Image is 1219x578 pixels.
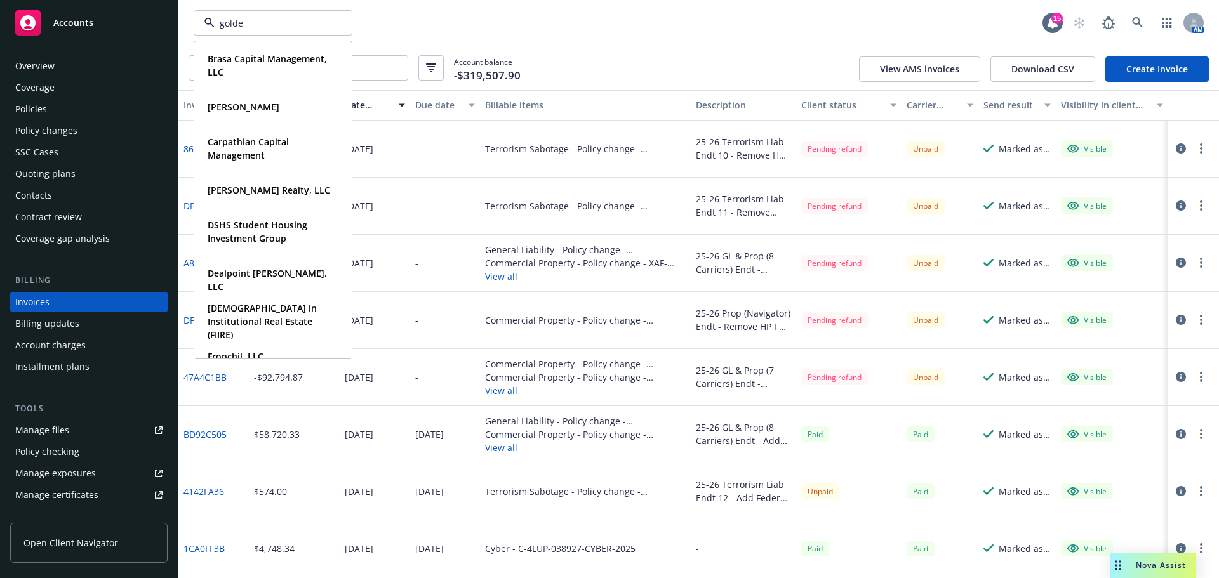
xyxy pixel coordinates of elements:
[1067,314,1107,325] div: Visible
[345,199,373,213] div: [DATE]
[696,542,699,555] div: -
[1056,90,1168,121] button: Visibility in client dash
[15,506,79,527] div: Manage claims
[485,243,686,256] div: General Liability - Policy change - 7EA7GL1001608-00
[1154,10,1180,36] a: Switch app
[10,335,168,355] a: Account charges
[1067,200,1107,211] div: Visible
[999,428,1051,441] div: Marked as sent
[1105,56,1209,82] a: Create Invoice
[208,101,279,113] strong: [PERSON_NAME]
[485,384,686,397] button: View all
[15,463,96,483] div: Manage exposures
[1110,553,1196,578] button: Nova Assist
[999,371,1051,384] div: Marked as sent
[859,56,980,82] button: View AMS invoices
[10,506,168,527] a: Manage claims
[15,442,79,462] div: Policy checking
[1096,10,1121,36] a: Report a Bug
[696,421,791,447] div: 25-26 GL & Prop (8 Carriers) Endt - Add Federal Eff [DATE]
[10,164,168,184] a: Quoting plans
[907,312,945,328] div: Unpaid
[10,420,168,440] a: Manage files
[10,56,168,76] a: Overview
[801,198,868,214] div: Pending refund
[10,5,168,41] a: Accounts
[415,98,462,112] div: Due date
[907,426,935,442] span: Paid
[485,441,686,454] button: View all
[410,90,481,121] button: Due date
[801,483,839,499] div: Unpaid
[907,541,935,556] span: Paid
[10,485,168,505] a: Manage certificates
[15,121,77,141] div: Policy changes
[183,142,225,155] a: 86645C67
[10,442,168,462] a: Policy checking
[485,98,686,112] div: Billable items
[696,364,791,390] div: 25-26 GL & Prop (7 Carriers) Endt - Remove HP I & II Eff [DATE]
[480,90,691,121] button: Billable items
[415,371,418,384] div: -
[696,98,791,112] div: Description
[696,249,791,276] div: 25-26 GL & Prop (8 Carriers) Endt - Remove Orchard Eff [DATE]
[485,428,686,441] div: Commercial Property - Policy change - ENS1000809
[345,371,373,384] div: [DATE]
[10,77,168,98] a: Coverage
[801,141,868,157] div: Pending refund
[999,256,1051,270] div: Marked as sent
[15,207,82,227] div: Contract review
[183,313,226,327] a: DFBC7843
[454,67,521,84] span: -$319,507.90
[801,426,829,442] span: Paid
[907,483,935,499] div: Paid
[415,428,444,441] div: [DATE]
[796,90,902,121] button: Client status
[978,90,1056,121] button: Send result
[183,428,227,441] a: BD92C505
[183,98,230,112] div: Invoice ID
[345,256,373,270] div: [DATE]
[23,536,118,549] span: Open Client Navigator
[485,414,686,428] div: General Liability - Policy change - 7EA7GL1001608-00
[345,142,373,155] div: [DATE]
[345,98,391,112] div: Date issued
[208,184,330,196] strong: [PERSON_NAME] Realty, LLC
[983,98,1037,112] div: Send result
[15,164,76,184] div: Quoting plans
[254,371,303,384] div: -$92,794.87
[254,542,295,555] div: $4,748.34
[10,402,168,415] div: Tools
[10,357,168,377] a: Installment plans
[15,77,55,98] div: Coverage
[208,53,327,78] strong: Brasa Capital Management, LLC
[340,90,410,121] button: Date issued
[907,98,960,112] div: Carrier status
[1067,371,1107,383] div: Visible
[15,292,50,312] div: Invoices
[999,542,1051,555] div: Marked as sent
[485,313,686,327] div: Commercial Property - Policy change - GA25HABZ0GSB6IC
[53,18,93,28] span: Accounts
[15,99,47,119] div: Policies
[485,371,686,384] div: Commercial Property - Policy change - D39198976 002
[10,463,168,483] a: Manage exposures
[801,541,829,556] div: Paid
[902,90,979,121] button: Carrier status
[485,485,686,498] div: Terrorism Sabotage - Policy change - US00129722SP25A
[15,56,55,76] div: Overview
[415,199,418,213] div: -
[1067,257,1107,268] div: Visible
[415,542,444,555] div: [DATE]
[208,302,317,341] strong: [DEMOGRAPHIC_DATA] in Institutional Real Estate (FIIRE)
[999,313,1051,327] div: Marked as sent
[10,313,168,334] a: Billing updates
[485,199,686,213] div: Terrorism Sabotage - Policy change - US00129722SP25A
[254,485,287,498] div: $574.00
[15,485,98,505] div: Manage certificates
[801,255,868,271] div: Pending refund
[696,478,791,504] div: 25-26 Terrorism Liab Endt 12 - Add Federal Eff [DATE]
[345,542,373,555] div: [DATE]
[485,142,686,155] div: Terrorism Sabotage - Policy change - US00129722SP25A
